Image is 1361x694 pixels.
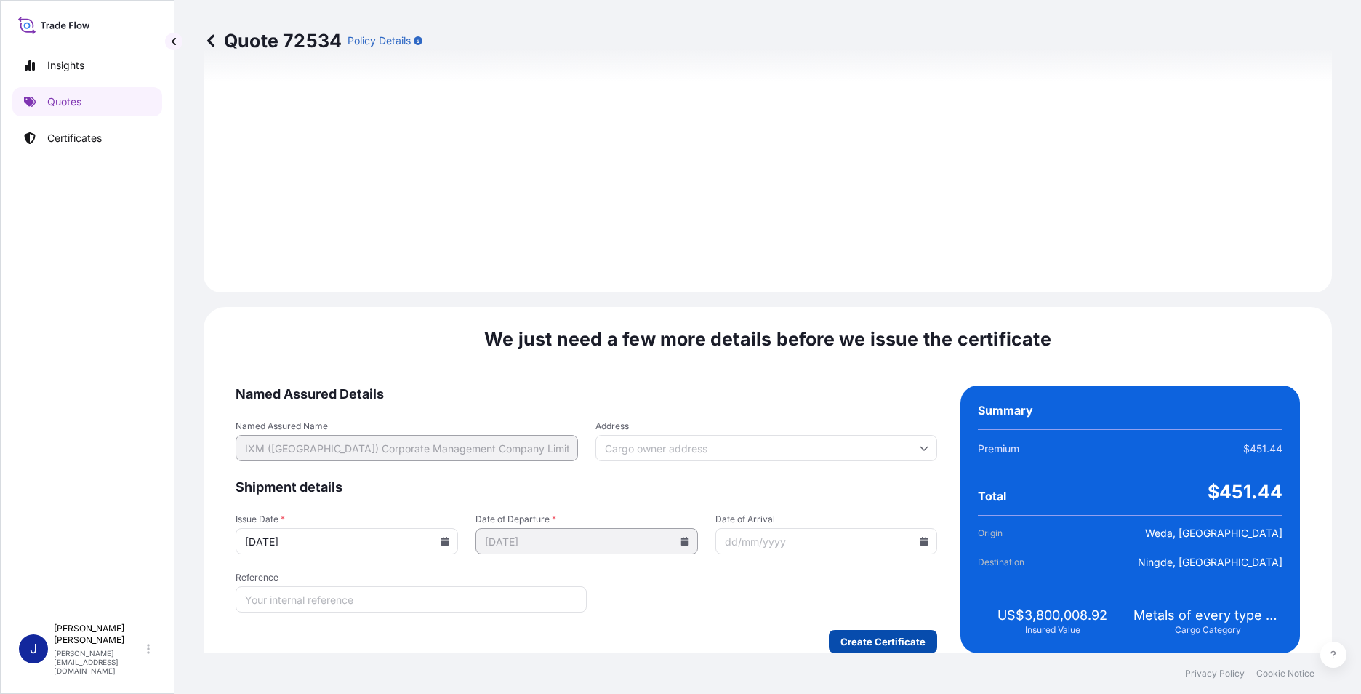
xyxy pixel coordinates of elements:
p: Quote 72534 [204,29,342,52]
span: We just need a few more details before we issue the certificate [484,327,1051,351]
span: Origin [978,526,1059,541]
input: Your internal reference [236,586,587,613]
p: Certificates [47,131,102,145]
p: Policy Details [348,33,411,48]
p: Create Certificate [840,634,926,649]
a: Insights [12,51,162,80]
button: Create Certificate [829,630,937,653]
span: Date of Arrival [715,514,938,525]
p: Insights [47,58,84,73]
input: dd/mm/yyyy [475,528,698,554]
span: Shipment details [236,479,937,496]
a: Certificates [12,124,162,153]
span: Summary [978,403,1033,418]
p: Quotes [47,95,81,109]
span: $451.44 [1208,480,1282,503]
span: Issue Date [236,514,458,525]
input: dd/mm/yyyy [236,528,458,554]
a: Quotes [12,87,162,116]
span: Named Assured Details [236,386,937,403]
span: Reference [236,572,587,583]
a: Cookie Notice [1256,668,1314,679]
p: [PERSON_NAME][EMAIL_ADDRESS][DOMAIN_NAME] [54,649,144,675]
span: Metals of every type and description including by-products and/or derivatives [1133,607,1282,624]
span: Total [978,489,1006,503]
span: J [30,642,37,656]
a: Privacy Policy [1185,668,1245,679]
span: Ningde, [GEOGRAPHIC_DATA] [1138,555,1282,570]
span: Insured Value [1025,624,1080,636]
span: Date of Departure [475,514,698,525]
span: US$3,800,008.92 [997,607,1107,624]
span: $451.44 [1243,442,1282,456]
span: Address [595,420,938,432]
span: Destination [978,555,1059,570]
p: [PERSON_NAME] [PERSON_NAME] [54,623,144,646]
span: Cargo Category [1175,624,1241,636]
input: dd/mm/yyyy [715,528,938,554]
span: Weda, [GEOGRAPHIC_DATA] [1145,526,1282,541]
input: Cargo owner address [595,435,938,461]
span: Premium [978,442,1019,456]
span: Named Assured Name [236,420,578,432]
